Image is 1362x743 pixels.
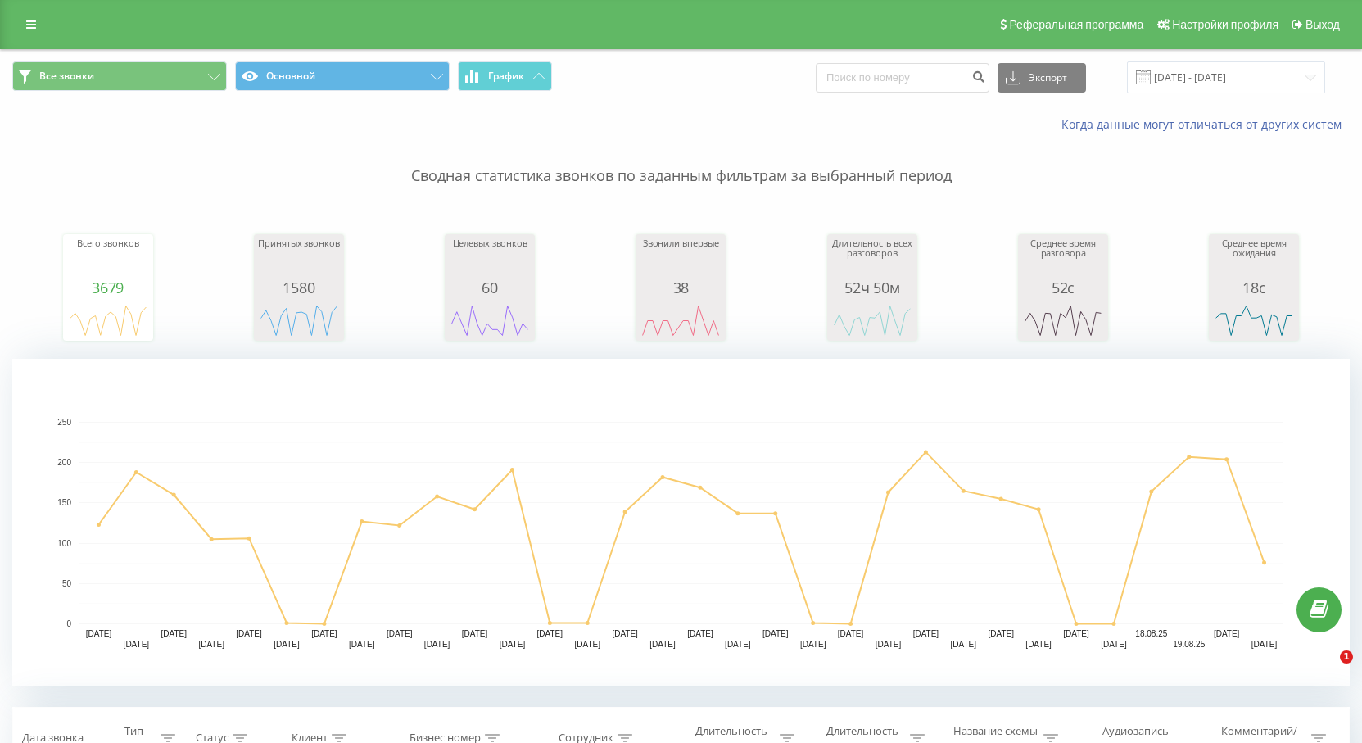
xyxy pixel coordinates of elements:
[1213,238,1295,279] div: Среднее время ожидания
[12,133,1350,187] p: Сводная статистика звонков по заданным фильтрам за выбранный период
[838,629,864,638] text: [DATE]
[124,640,150,649] text: [DATE]
[1022,238,1104,279] div: Среднее время разговора
[274,640,300,649] text: [DATE]
[1340,650,1353,664] span: 1
[67,238,149,279] div: Всего звонков
[449,296,531,345] svg: A chart.
[258,238,340,279] div: Принятых звонков
[57,499,71,508] text: 150
[1063,629,1089,638] text: [DATE]
[1251,640,1278,649] text: [DATE]
[537,629,563,638] text: [DATE]
[1173,640,1205,649] text: 19.08.25
[258,296,340,345] svg: A chart.
[161,629,188,638] text: [DATE]
[387,629,413,638] text: [DATE]
[500,640,526,649] text: [DATE]
[488,70,524,82] span: График
[649,640,676,649] text: [DATE]
[462,629,488,638] text: [DATE]
[640,238,722,279] div: Звонили впервые
[725,640,751,649] text: [DATE]
[12,61,227,91] button: Все звонки
[800,640,826,649] text: [DATE]
[687,629,713,638] text: [DATE]
[951,640,977,649] text: [DATE]
[913,629,939,638] text: [DATE]
[1135,629,1167,638] text: 18.08.25
[67,279,149,296] div: 3679
[1101,640,1127,649] text: [DATE]
[1022,296,1104,345] svg: A chart.
[876,640,902,649] text: [DATE]
[640,279,722,296] div: 38
[86,629,112,638] text: [DATE]
[574,640,600,649] text: [DATE]
[1214,629,1240,638] text: [DATE]
[1306,650,1346,690] iframe: Intercom live chat
[998,63,1086,93] button: Экспорт
[57,539,71,548] text: 100
[424,640,450,649] text: [DATE]
[1025,640,1052,649] text: [DATE]
[816,63,989,93] input: Поиск по номеру
[258,279,340,296] div: 1580
[349,640,375,649] text: [DATE]
[1213,296,1295,345] svg: A chart.
[39,70,94,83] span: Все звонки
[236,629,262,638] text: [DATE]
[640,296,722,345] svg: A chart.
[1172,18,1278,31] span: Настройки профиля
[62,579,72,588] text: 50
[57,418,71,427] text: 250
[1213,279,1295,296] div: 18с
[831,279,913,296] div: 52ч 50м
[235,61,450,91] button: Основной
[449,238,531,279] div: Целевых звонков
[831,296,913,345] svg: A chart.
[311,629,337,638] text: [DATE]
[1009,18,1143,31] span: Реферальная программа
[612,629,638,638] text: [DATE]
[762,629,789,638] text: [DATE]
[57,458,71,467] text: 200
[831,238,913,279] div: Длительность всех разговоров
[67,296,149,345] svg: A chart.
[449,279,531,296] div: 60
[988,629,1014,638] text: [DATE]
[198,640,224,649] text: [DATE]
[458,61,552,91] button: График
[1061,116,1350,132] a: Когда данные могут отличаться от других систем
[66,619,71,628] text: 0
[1022,279,1104,296] div: 52с
[12,359,1350,686] svg: A chart.
[1305,18,1340,31] span: Выход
